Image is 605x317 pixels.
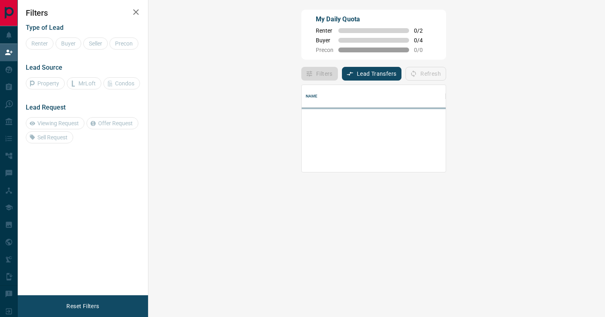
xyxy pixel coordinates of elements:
[316,15,432,24] p: My Daily Quota
[342,67,402,81] button: Lead Transfers
[316,37,333,44] span: Buyer
[26,104,66,111] span: Lead Request
[414,37,432,44] span: 0 / 4
[414,47,432,53] span: 0 / 0
[316,27,333,34] span: Renter
[316,47,333,53] span: Precon
[26,8,140,18] h2: Filters
[61,299,104,313] button: Reset Filters
[302,85,446,108] div: Name
[306,85,318,108] div: Name
[26,24,64,31] span: Type of Lead
[26,64,62,71] span: Lead Source
[414,27,432,34] span: 0 / 2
